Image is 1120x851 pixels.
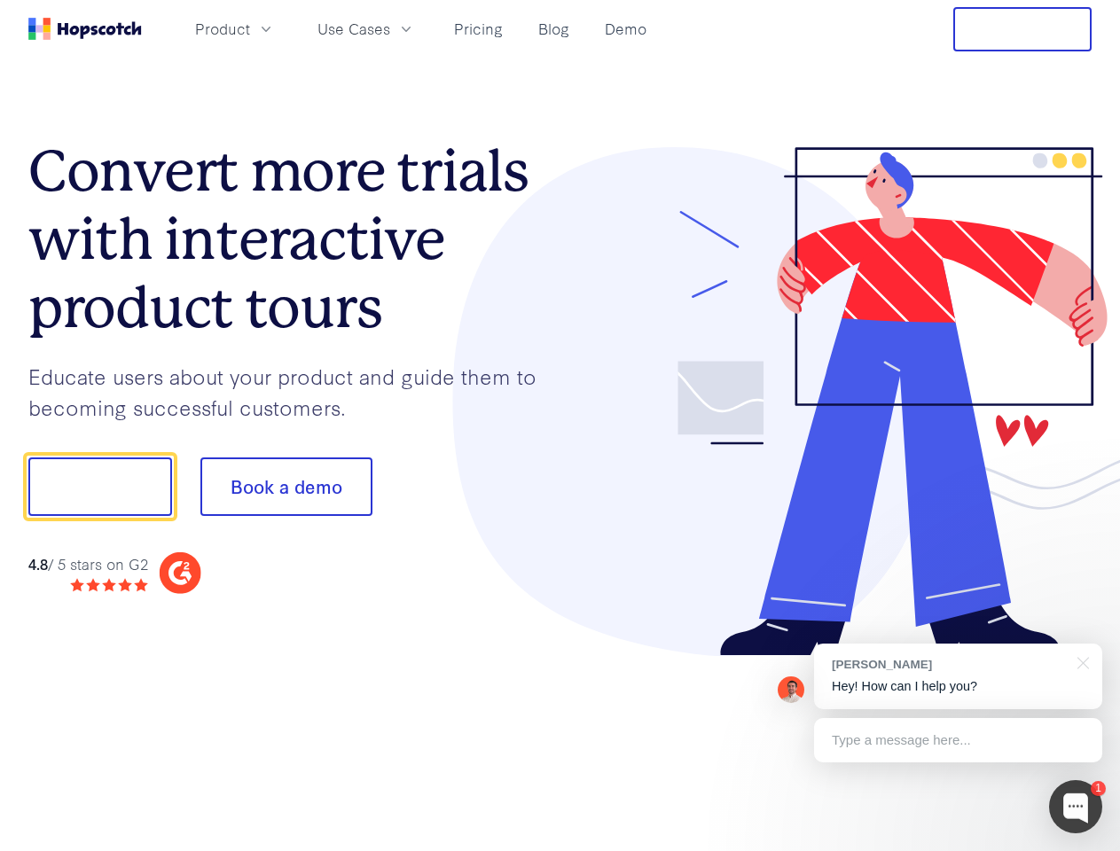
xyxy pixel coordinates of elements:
button: Show me! [28,457,172,516]
a: Blog [531,14,576,43]
button: Product [184,14,286,43]
div: Type a message here... [814,718,1102,762]
strong: 4.8 [28,553,48,574]
a: Home [28,18,142,40]
a: Demo [598,14,654,43]
span: Use Cases [317,18,390,40]
a: Pricing [447,14,510,43]
div: / 5 stars on G2 [28,553,148,575]
button: Book a demo [200,457,372,516]
h1: Convert more trials with interactive product tours [28,137,560,341]
p: Hey! How can I help you? [832,677,1085,696]
span: Product [195,18,250,40]
button: Use Cases [307,14,426,43]
p: Educate users about your product and guide them to becoming successful customers. [28,361,560,422]
button: Free Trial [953,7,1092,51]
div: 1 [1091,781,1106,796]
div: [PERSON_NAME] [832,656,1067,673]
img: Mark Spera [778,676,804,703]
